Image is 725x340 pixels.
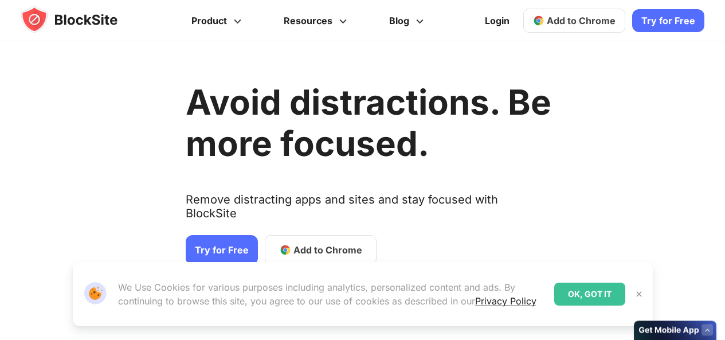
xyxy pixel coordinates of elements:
[186,193,551,229] text: Remove distracting apps and sites and stay focused with BlockSite
[21,6,140,33] img: blocksite-icon.5d769676.svg
[554,283,625,306] div: OK, GOT IT
[186,235,258,265] a: Try for Free
[265,235,377,265] a: Add to Chrome
[293,243,362,257] span: Add to Chrome
[186,81,551,164] h1: Avoid distractions. Be more focused.
[533,15,544,26] img: chrome-icon.svg
[632,287,646,302] button: Close
[478,7,516,34] a: Login
[634,290,644,299] img: Close
[475,295,536,307] a: Privacy Policy
[523,9,625,33] a: Add to Chrome
[547,15,616,26] span: Add to Chrome
[118,280,545,308] p: We Use Cookies for various purposes including analytics, personalized content and ads. By continu...
[632,9,704,32] a: Try for Free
